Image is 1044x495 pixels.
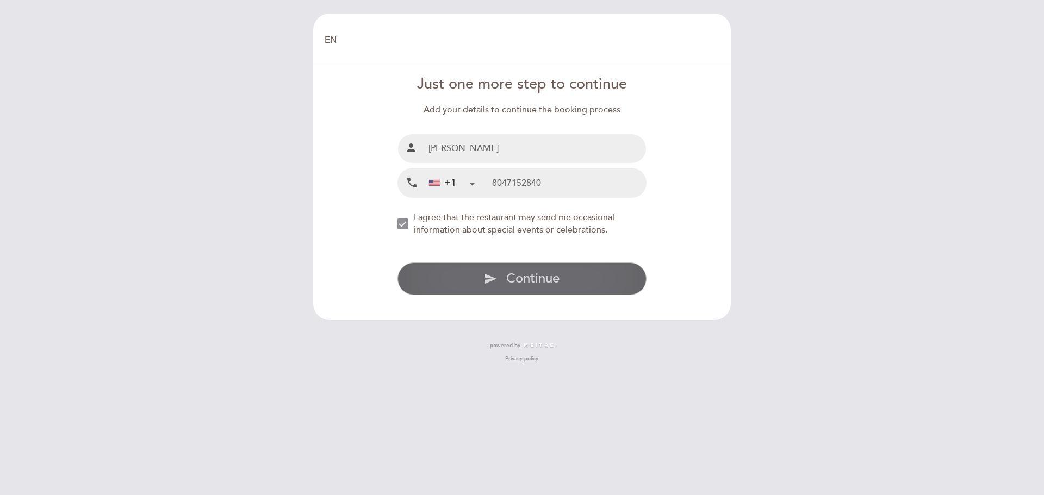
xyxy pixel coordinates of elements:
md-checkbox: NEW_MODAL_AGREE_RESTAURANT_SEND_OCCASIONAL_INFO [397,211,647,236]
div: Just one more step to continue [397,74,647,95]
span: I agree that the restaurant may send me occasional information about special events or celebrations. [414,212,614,235]
input: Mobile Phone [492,168,646,197]
div: Add your details to continue the booking process [397,104,647,116]
div: +1 [429,176,456,190]
button: send Continue [397,262,647,295]
i: person [405,141,418,154]
a: Privacy policy [505,355,538,362]
div: United States: +1 [425,169,479,197]
span: powered by [490,342,520,349]
i: local_phone [406,176,419,190]
input: Name and surname [424,134,647,163]
a: powered by [490,342,554,349]
span: Continue [506,271,560,286]
i: send [484,272,497,285]
img: MEITRE [523,343,554,348]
